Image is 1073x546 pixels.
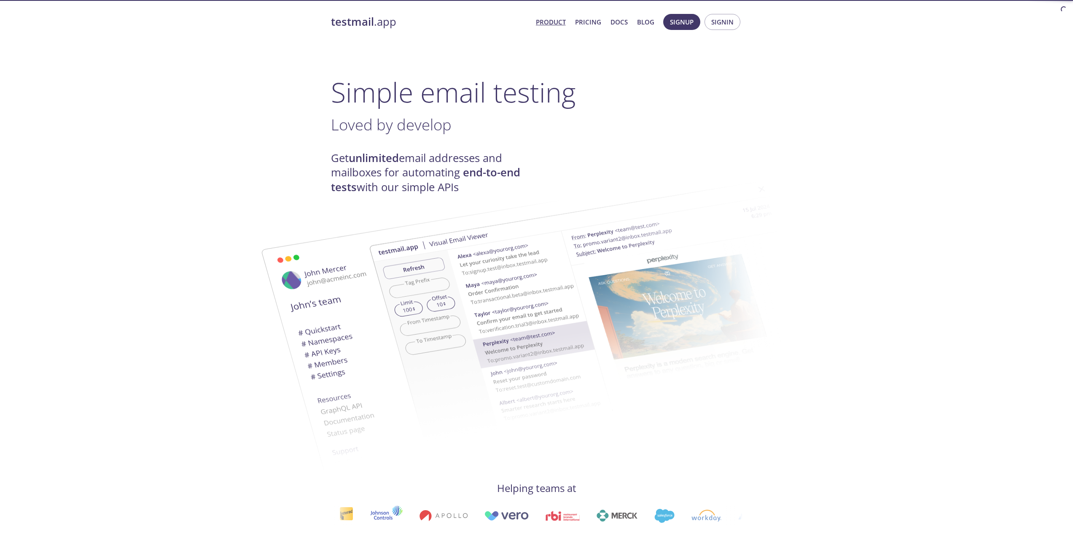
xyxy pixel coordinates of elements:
img: testmail-email-viewer [230,195,685,481]
span: Loved by develop [331,114,452,135]
span: Signin [711,16,734,27]
img: johnsoncontrols [370,505,403,526]
h4: Helping teams at [331,481,742,495]
img: vero [484,511,529,521]
img: workday [691,510,721,522]
strong: testmail [331,14,374,29]
span: Signup [670,16,694,27]
img: rbi [546,511,580,521]
img: apollo [420,510,468,522]
a: Blog [637,16,654,27]
img: testmail-email-viewer [369,168,824,454]
button: Signup [663,14,700,30]
img: salesforce [654,509,675,523]
a: testmail.app [331,15,529,29]
button: Signin [705,14,740,30]
h4: Get email addresses and mailboxes for automating with our simple APIs [331,151,537,195]
a: Product [536,16,566,27]
strong: end-to-end tests [331,165,520,194]
img: merck [597,510,637,522]
strong: unlimited [349,151,399,165]
h1: Simple email testing [331,76,742,108]
a: Docs [610,16,628,27]
a: Pricing [575,16,601,27]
